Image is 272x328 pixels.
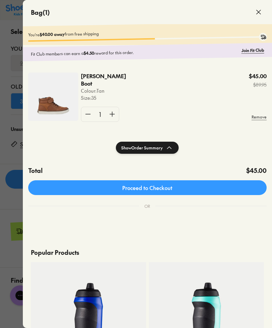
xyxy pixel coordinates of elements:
b: $4.50 [83,50,94,56]
b: $40.00 away [39,31,64,37]
a: Join Fit Club [241,47,264,53]
div: OR [139,198,155,215]
a: Proceed to Checkout [28,180,267,195]
p: [PERSON_NAME] Boot [81,73,127,87]
h4: Total [28,166,43,175]
p: You're from free shipping [28,28,267,38]
s: $89.95 [249,81,267,88]
p: Size : 35 [81,94,139,101]
p: Colour: Tan [81,87,139,94]
h4: $45.00 [246,166,267,175]
iframe: PayPal-paypal [28,223,267,241]
p: Popular Products [31,242,264,262]
p: Fit Club members can earn a reward for this order. [31,47,238,57]
h4: Bag ( 1 ) [31,8,50,17]
img: 4-479672.jpg [28,73,78,121]
div: 1 [95,107,105,122]
button: ShowOrder Summary [116,142,179,154]
button: Gorgias live chat [3,2,24,22]
p: $45.00 [249,73,267,80]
